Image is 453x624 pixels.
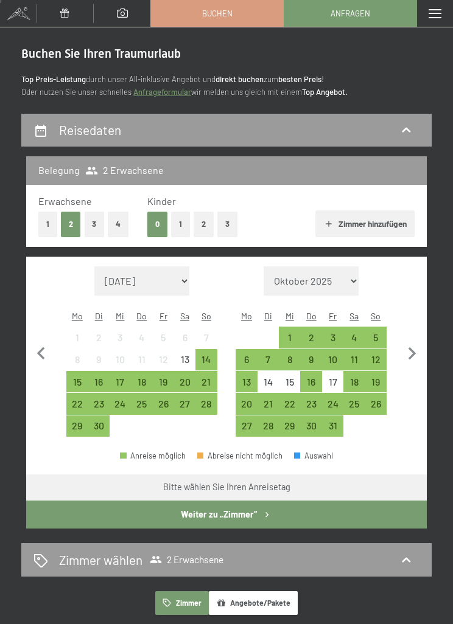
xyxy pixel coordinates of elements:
div: Wed Sep 24 2025 [110,393,131,414]
div: 11 [345,355,363,373]
span: Kinder [147,195,176,207]
div: 27 [175,399,194,418]
div: 30 [89,421,108,440]
span: 2 Erwachsene [150,553,223,566]
div: Anreise möglich [66,415,88,437]
button: 0 [147,212,167,237]
abbr: Freitag [329,311,337,321]
abbr: Donnerstag [136,311,147,321]
div: Fri Sep 26 2025 [153,393,174,414]
div: Anreise nicht möglich [153,349,174,370]
div: Thu Sep 18 2025 [131,371,152,392]
span: Buchen Sie Ihren Traumurlaub [21,46,181,61]
button: 2 [194,212,214,237]
div: Mon Oct 20 2025 [236,393,257,414]
div: 2 [301,333,320,352]
div: Mon Oct 27 2025 [236,415,257,437]
div: Anreise möglich [110,393,131,414]
div: Wed Oct 29 2025 [279,415,300,437]
div: Anreise möglich [279,393,300,414]
div: Sat Oct 04 2025 [343,327,365,348]
div: Fri Oct 17 2025 [322,371,343,392]
div: Sun Oct 26 2025 [365,393,387,414]
div: 19 [367,377,385,396]
div: 29 [280,421,299,440]
div: Fri Oct 31 2025 [322,415,343,437]
div: 29 [68,421,86,440]
span: 2 Erwachsene [85,164,164,177]
div: 6 [175,333,194,352]
div: Thu Oct 09 2025 [300,349,321,370]
abbr: Samstag [349,311,359,321]
div: 17 [111,377,130,396]
div: Anreise möglich [258,393,279,414]
div: Anreise möglich [131,393,152,414]
div: 14 [259,377,278,396]
abbr: Samstag [180,311,189,321]
div: Anreise möglich [236,415,257,437]
div: Anreise nicht möglich [88,327,109,348]
strong: Top Preis-Leistung [21,74,86,84]
div: Anreise möglich [131,371,152,392]
div: Anreise möglich [110,371,131,392]
strong: Top Angebot. [302,87,348,97]
div: Anreise möglich [88,415,109,437]
button: 3 [217,212,237,237]
div: Sat Sep 06 2025 [174,327,195,348]
div: Mon Sep 29 2025 [66,415,88,437]
div: Anreise möglich [300,349,321,370]
div: 4 [132,333,151,352]
div: Sun Oct 19 2025 [365,371,387,392]
div: Sun Sep 28 2025 [195,393,217,414]
div: Anreise nicht möglich [66,327,88,348]
div: 5 [367,333,385,352]
div: Tue Oct 07 2025 [258,349,279,370]
div: Anreise nicht möglich [131,327,152,348]
div: 20 [237,399,256,418]
div: Anreise möglich [279,415,300,437]
div: Anreise nicht möglich [131,349,152,370]
div: Tue Sep 23 2025 [88,393,109,414]
div: 15 [68,377,86,396]
div: Wed Oct 01 2025 [279,327,300,348]
div: Fri Oct 10 2025 [322,349,343,370]
div: 9 [89,355,108,373]
div: Mon Sep 08 2025 [66,349,88,370]
div: 12 [154,355,173,373]
div: Anreise möglich [365,349,387,370]
div: Wed Sep 10 2025 [110,349,131,370]
abbr: Dienstag [264,311,272,321]
button: Vorheriger Monat [29,266,54,437]
div: 2 [89,333,108,352]
div: 26 [154,399,173,418]
button: 1 [171,212,190,237]
div: 6 [237,355,256,373]
button: 4 [108,212,128,237]
a: Buchen [151,1,283,26]
div: Thu Sep 25 2025 [131,393,152,414]
div: 16 [89,377,108,396]
button: Weiter zu „Zimmer“ [26,501,427,529]
div: Anreise möglich [195,349,217,370]
div: 14 [197,355,216,373]
div: Mon Oct 13 2025 [236,371,257,392]
div: Wed Oct 15 2025 [279,371,300,392]
div: 7 [259,355,278,373]
div: 1 [68,333,86,352]
div: Anreise möglich [322,349,343,370]
div: Fri Oct 24 2025 [322,393,343,414]
div: Anreise nicht möglich [195,327,217,348]
div: 24 [323,399,342,418]
div: 25 [132,399,151,418]
span: Erwachsene [38,195,92,207]
div: Anreise nicht möglich [258,371,279,392]
div: Anreise möglich [88,393,109,414]
div: Anreise möglich [174,371,195,392]
div: Anreise möglich [66,393,88,414]
div: Anreise nicht möglich [322,371,343,392]
div: Wed Oct 22 2025 [279,393,300,414]
abbr: Montag [241,311,252,321]
div: 8 [68,355,86,373]
div: 12 [367,355,385,373]
div: Anreise möglich [279,349,300,370]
